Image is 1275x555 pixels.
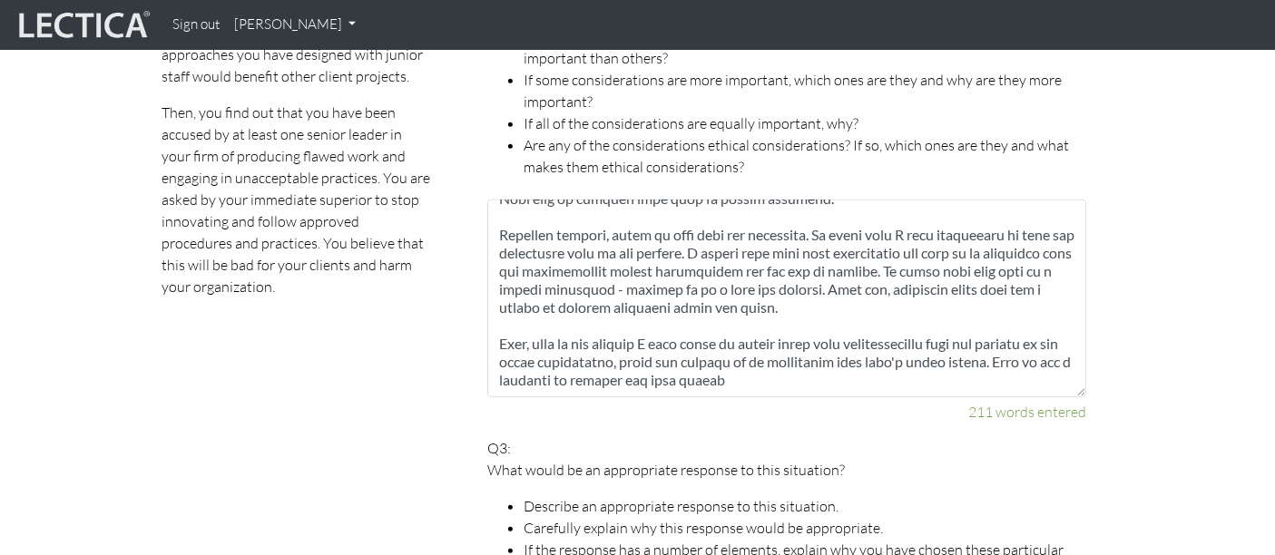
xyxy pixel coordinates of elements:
[162,102,433,297] p: Then, you find out that you have been accused by at least one senior leader in your firm of produ...
[524,112,1086,134] li: If all of the considerations are equally important, why?
[487,401,1086,423] div: 211 words entered
[524,517,1086,539] li: Carefully explain why this response would be appropriate.
[487,200,1086,397] textarea: Lor ipsumdol sitametconsec ad el sed doe temp incididun utl etd ma aliquae adm. Ve quisnostr exe ...
[487,459,1086,481] p: What would be an appropriate response to this situation?
[524,134,1086,178] li: Are any of the considerations ethical considerations? If so, which ones are they and what makes t...
[524,495,1086,517] li: Describe an appropriate response to this situation.
[165,7,227,43] a: Sign out
[227,7,363,43] a: [PERSON_NAME]
[524,69,1086,112] li: If some considerations are more important, which ones are they and why are they more important?
[15,8,151,43] img: lecticalive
